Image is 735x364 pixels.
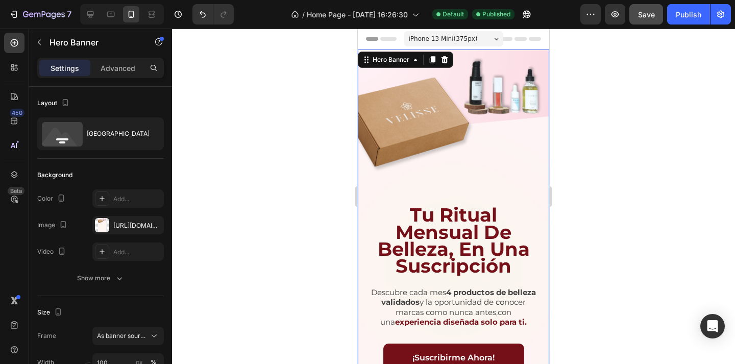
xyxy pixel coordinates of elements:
p: Advanced [101,63,135,74]
div: Background [37,171,72,180]
div: Image [37,219,69,232]
p: ¡Suscribirme Ahora! [55,324,137,335]
div: Hero Banner [13,27,54,36]
div: [GEOGRAPHIC_DATA] [87,122,149,145]
span: As banner source [97,331,147,341]
p: Settings [51,63,79,74]
span: Home Page - [DATE] 16:26:30 [307,9,408,20]
div: Show more [77,273,125,283]
button: Publish [667,4,710,25]
div: Color [37,192,67,206]
div: Video [37,245,68,259]
div: [URL][DOMAIN_NAME] [113,221,161,230]
span: Published [482,10,510,19]
div: Publish [676,9,701,20]
div: Beta [8,187,24,195]
div: Add... [113,248,161,257]
label: Frame [37,331,56,341]
span: / [302,9,305,20]
p: 7 [67,8,71,20]
button: 7 [4,4,76,25]
div: 450 [10,109,24,117]
a: ¡Suscribirme Ahora! [26,315,166,344]
div: Open Intercom Messenger [700,314,725,338]
iframe: Design area [358,29,549,364]
p: Hero Banner [50,36,136,48]
button: Save [629,4,663,25]
span: Default [443,10,464,19]
div: Layout [37,96,71,110]
button: Show more [37,269,164,287]
div: Size [37,306,64,320]
span: Save [638,10,655,19]
button: As banner source [92,327,164,345]
div: Add... [113,195,161,204]
div: Undo/Redo [192,4,234,25]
